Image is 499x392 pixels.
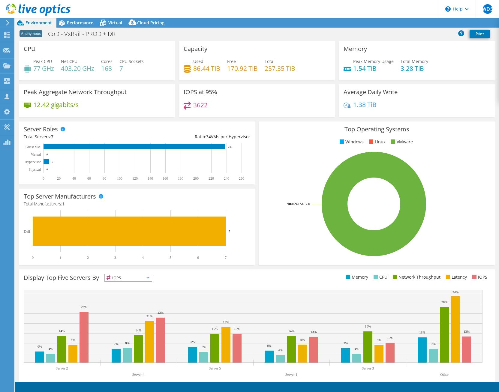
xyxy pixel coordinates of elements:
[105,274,152,281] span: IOPS
[52,160,53,163] text: 7
[132,176,138,181] text: 120
[81,305,87,309] text: 26%
[132,373,144,377] text: Server 4
[209,176,214,181] text: 220
[191,340,195,343] text: 8%
[344,89,398,95] h3: Average Daily Write
[148,176,153,181] text: 140
[206,134,211,139] span: 34
[125,341,130,345] text: 8%
[387,336,393,340] text: 10%
[45,31,125,37] h1: CoD - VxRail - PROD + DR
[38,345,42,348] text: 6%
[372,274,387,280] li: CPU
[47,153,48,156] text: 0
[24,46,36,52] h3: CPU
[471,274,487,280] li: IOPS
[178,176,183,181] text: 180
[225,256,227,260] text: 7
[234,327,240,331] text: 15%
[287,202,298,206] tspan: 100.0%
[202,345,206,349] text: 5%
[353,58,394,64] span: Peak Memory Usage
[355,347,359,351] text: 4%
[59,256,61,260] text: 1
[117,176,122,181] text: 100
[137,20,164,25] span: Cloud Pricing
[20,30,42,37] span: Anonymous
[263,126,490,133] h3: Top Operating Systems
[445,6,451,12] svg: \n
[228,145,232,148] text: 238
[389,139,413,145] li: VMware
[24,193,96,200] h3: Top Server Manufacturers
[197,256,199,260] text: 6
[338,139,364,145] li: Windows
[114,256,116,260] text: 3
[135,328,141,332] text: 14%
[267,344,272,347] text: 6%
[170,256,171,260] text: 5
[101,65,113,72] h4: 168
[229,229,230,233] text: 7
[87,256,89,260] text: 2
[31,152,41,157] text: Virtual
[24,201,250,207] h4: Total Manufacturers:
[137,133,251,140] div: Ratio: VMs per Hypervisor
[26,145,41,149] text: Guest VM
[193,102,208,108] h4: 3622
[32,256,34,260] text: 0
[419,331,425,334] text: 13%
[61,65,94,72] h4: 403.20 GHz
[452,290,458,294] text: 34%
[26,20,52,25] span: Environment
[344,341,348,345] text: 7%
[24,89,127,95] h3: Peak Aggregate Network Throughput
[184,89,217,95] h3: IOPS at 95%
[444,274,467,280] li: Latency
[227,58,236,64] span: Free
[223,320,229,324] text: 18%
[57,176,61,181] text: 20
[101,58,113,64] span: Cores
[163,176,168,181] text: 160
[87,176,91,181] text: 60
[108,20,122,25] span: Virtual
[401,65,428,72] h4: 3.28 TiB
[362,366,374,370] text: Server 3
[24,229,30,234] text: Dell
[146,314,152,318] text: 21%
[193,58,203,64] span: Used
[71,338,75,342] text: 9%
[103,176,106,181] text: 80
[311,330,317,334] text: 13%
[47,168,48,171] text: 0
[483,4,492,14] span: WDS
[72,176,76,181] text: 40
[49,347,53,351] text: 4%
[224,176,229,181] text: 240
[158,311,164,314] text: 23%
[278,348,283,352] text: 4%
[43,176,44,181] text: 0
[288,329,294,333] text: 14%
[344,274,368,280] li: Memory
[114,342,119,346] text: 7%
[265,65,295,72] h4: 257.35 TiB
[67,20,93,25] span: Performance
[353,65,394,72] h4: 1.54 TiB
[212,327,218,331] text: 15%
[377,338,381,342] text: 9%
[119,65,144,72] h4: 7
[33,58,52,64] span: Peak CPU
[184,46,207,52] h3: Capacity
[391,274,440,280] li: Network Throughput
[298,202,310,206] tspan: ESXi 7.0
[365,325,371,328] text: 16%
[464,330,470,333] text: 13%
[61,58,77,64] span: Net CPU
[56,366,68,370] text: Server 2
[142,256,144,260] text: 4
[25,160,41,164] text: Hypervisor
[353,101,377,108] h4: 1.38 TiB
